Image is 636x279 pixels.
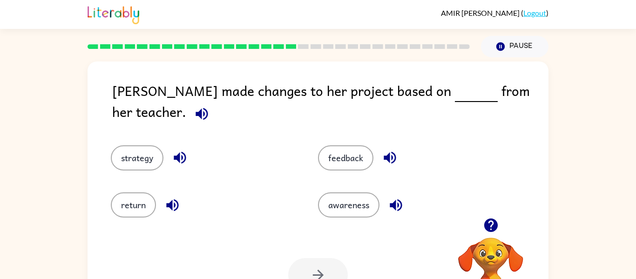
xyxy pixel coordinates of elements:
button: Pause [481,36,548,57]
button: return [111,192,156,218]
div: [PERSON_NAME] made changes to her project based on from her teacher. [112,80,548,127]
a: Logout [523,8,546,17]
img: Literably [88,4,139,24]
button: strategy [111,145,163,170]
button: awareness [318,192,379,218]
span: AMIR [PERSON_NAME] [441,8,521,17]
button: feedback [318,145,373,170]
div: ( ) [441,8,548,17]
